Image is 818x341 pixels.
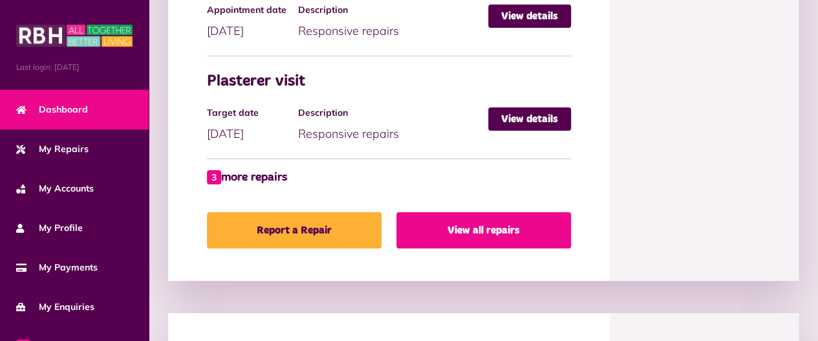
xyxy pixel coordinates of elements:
span: My Accounts [16,182,94,195]
h3: Plasterer visit [207,72,571,91]
span: My Repairs [16,142,89,156]
span: Last login: [DATE] [16,61,133,73]
a: View details [488,107,571,131]
span: Dashboard [16,103,88,116]
span: My Payments [16,261,98,274]
a: View details [488,5,571,28]
h4: Description [298,107,482,118]
div: Responsive repairs [298,5,488,39]
h4: Target date [207,107,292,118]
h4: Description [298,5,482,16]
a: 3 more repairs [207,169,287,186]
span: My Profile [16,221,83,235]
span: My Enquiries [16,300,94,314]
div: [DATE] [207,107,298,142]
img: MyRBH [16,23,133,49]
div: Responsive repairs [298,107,488,142]
div: [DATE] [207,5,298,39]
h4: Appointment date [207,5,292,16]
a: View all repairs [396,212,571,248]
a: Report a Repair [207,212,382,248]
span: 3 [207,170,221,184]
